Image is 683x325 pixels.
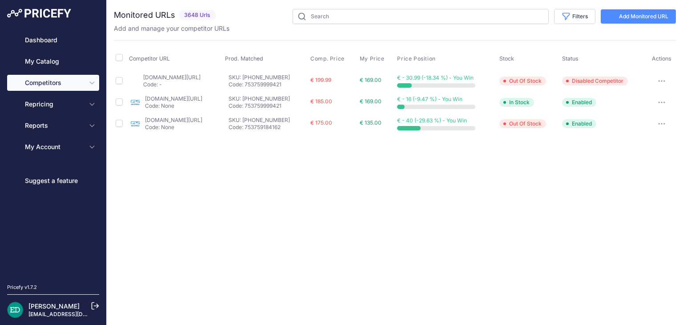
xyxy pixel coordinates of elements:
span: Enabled [562,119,596,128]
p: Code: 753759999421 [229,81,307,88]
span: € 175.00 [310,119,332,126]
p: SKU: [PHONE_NUMBER] [229,74,307,81]
a: [EMAIL_ADDRESS][DOMAIN_NAME] [28,311,121,317]
h2: Monitored URLs [114,9,175,21]
span: Comp. Price [310,55,345,62]
span: Disabled Competitor [562,77,628,85]
span: Stock [499,55,514,62]
span: Out Of Stock [499,77,546,85]
span: My Account [25,142,83,151]
button: My Price [360,55,386,62]
span: In Stock [499,98,534,107]
span: Enabled [562,98,596,107]
a: Suggest a feature [7,173,99,189]
button: Competitors [7,75,99,91]
span: € 199.99 [310,77,331,83]
p: Code: 753759184162 [229,124,307,131]
span: Actions [652,55,671,62]
p: SKU: [PHONE_NUMBER] [229,117,307,124]
span: € 169.00 [360,98,382,105]
span: € 185.00 [310,98,332,105]
button: Reports [7,118,99,134]
a: [DOMAIN_NAME][URL] [143,74,201,81]
input: Search [293,9,549,24]
span: Out Of Stock [499,119,546,128]
p: Code: None [145,124,202,131]
a: [DOMAIN_NAME][URL] [145,117,202,123]
span: My Price [360,55,385,62]
span: Competitor URL [129,55,170,62]
button: Comp. Price [310,55,346,62]
img: Pricefy Logo [7,9,71,18]
span: € 169.00 [360,77,382,83]
p: Code: - [143,81,201,88]
div: Pricefy v1.7.2 [7,284,37,291]
a: [DOMAIN_NAME][URL] [145,95,202,102]
span: Status [562,55,579,62]
nav: Sidebar [7,32,99,273]
p: SKU: [PHONE_NUMBER] [229,95,307,102]
a: [PERSON_NAME] [28,302,80,310]
span: Repricing [25,100,83,109]
a: My Catalog [7,53,99,69]
span: € - 30.99 (-18.34 %) - You Win [397,74,474,81]
p: Code: None [145,102,202,110]
span: € - 40 (-29.63 %) - You Win [397,117,467,124]
span: Price Position [397,55,435,62]
span: 3648 Urls [179,10,216,20]
span: Prod. Matched [225,55,263,62]
span: € 135.00 [360,119,382,126]
button: My Account [7,139,99,155]
span: € - 16 (-9.47 %) - You Win [397,96,462,102]
a: Dashboard [7,32,99,48]
button: Filters [554,9,595,24]
button: Repricing [7,96,99,112]
span: Competitors [25,78,83,87]
p: Add and manage your competitor URLs [114,24,229,33]
a: Add Monitored URL [601,9,676,24]
p: Code: 753759999421 [229,102,307,110]
span: Reports [25,121,83,130]
button: Price Position [397,55,437,62]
